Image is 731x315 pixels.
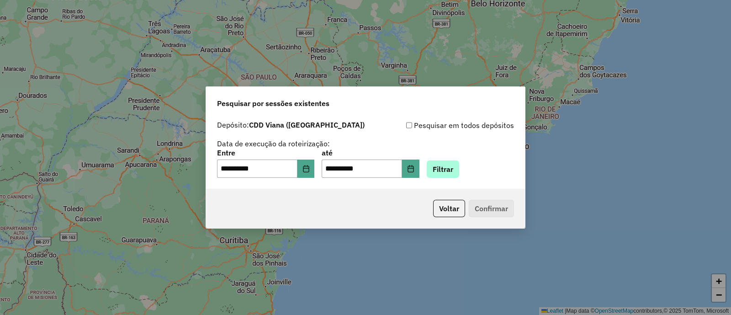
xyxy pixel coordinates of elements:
[433,200,465,217] button: Voltar
[217,98,329,109] span: Pesquisar por sessões existentes
[322,147,419,158] label: até
[249,120,365,129] strong: CDD Viana ([GEOGRAPHIC_DATA])
[217,138,330,149] label: Data de execução da roteirização:
[217,119,365,130] label: Depósito:
[217,147,314,158] label: Entre
[297,160,315,178] button: Choose Date
[427,160,459,178] button: Filtrar
[365,120,514,131] div: Pesquisar em todos depósitos
[402,160,419,178] button: Choose Date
